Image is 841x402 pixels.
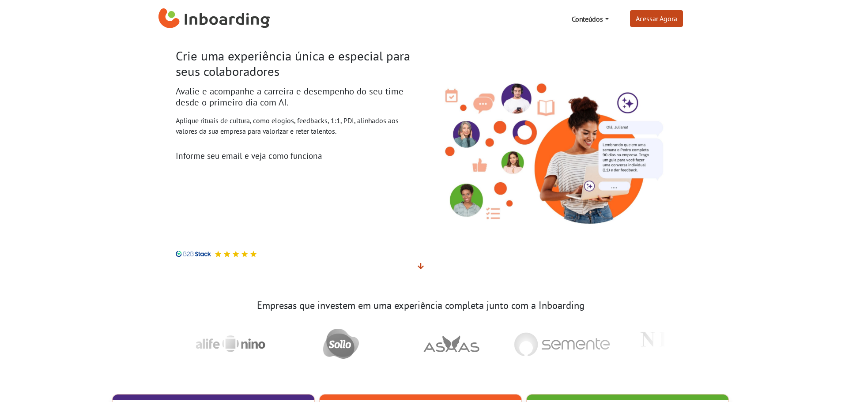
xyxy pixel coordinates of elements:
h1: Crie uma experiência única e especial para seus colaboradores [176,49,414,79]
img: Avaliação 5 estrelas no B2B Stack [250,251,257,257]
img: Inboarding Home [158,6,270,32]
a: Conteúdos [568,10,612,28]
a: Acessar Agora [630,10,683,27]
img: Inboarding - Rutuais de Cultura com Inteligência Ariticial. Feedback, conversas 1:1, PDI. [427,68,666,228]
img: Avaliação 5 estrelas no B2B Stack [223,251,230,257]
img: Sollo Brasil [316,322,366,366]
img: Asaas [416,328,486,359]
img: B2B Stack logo [176,251,211,257]
div: Avaliação 5 estrelas no B2B Stack [211,251,257,257]
h2: Avalie e acompanhe a carreira e desempenho do seu time desde o primeiro dia com AI. [176,86,414,108]
a: Inboarding Home Page [158,4,270,34]
img: Avaliação 5 estrelas no B2B Stack [215,251,222,257]
img: Alife Nino [184,322,277,366]
h3: Informe seu email e veja como funciona [176,150,414,161]
img: Semente Negocios [506,325,617,363]
iframe: Form 0 [176,164,393,240]
h3: Empresas que investem em uma experiência completa junto com a Inboarding [176,300,666,312]
img: Avaliação 5 estrelas no B2B Stack [232,251,239,257]
span: Veja mais detalhes abaixo [418,262,424,271]
p: Aplique rituais de cultura, como elogios, feedbacks, 1:1, PDI, alinhados aos valores da sua empre... [176,115,414,136]
img: Avaliação 5 estrelas no B2B Stack [241,251,248,257]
